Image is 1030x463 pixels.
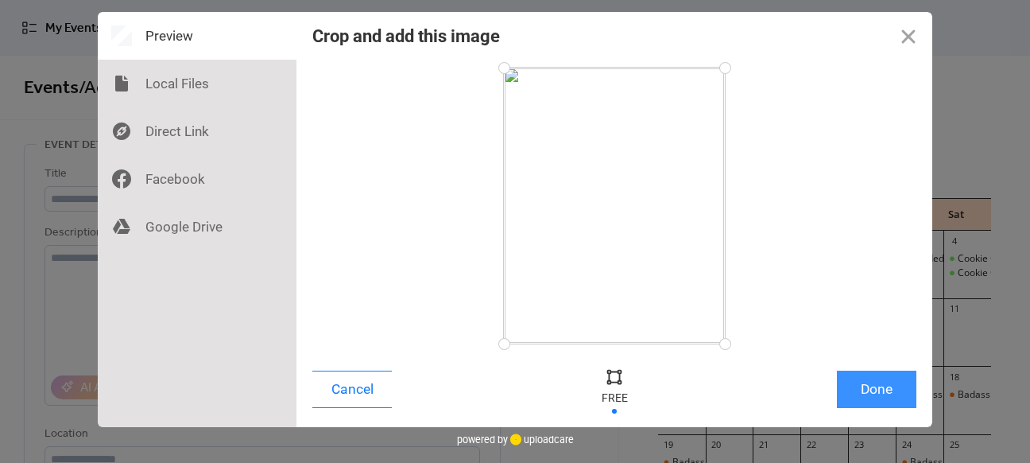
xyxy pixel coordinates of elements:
[98,60,296,107] div: Local Files
[457,427,574,451] div: powered by
[837,371,916,408] button: Done
[98,203,296,251] div: Google Drive
[885,12,932,60] button: Close
[98,107,296,155] div: Direct Link
[98,155,296,203] div: Facebook
[312,26,500,46] div: Crop and add this image
[98,12,296,60] div: Preview
[312,371,392,408] button: Cancel
[508,434,574,445] a: uploadcare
